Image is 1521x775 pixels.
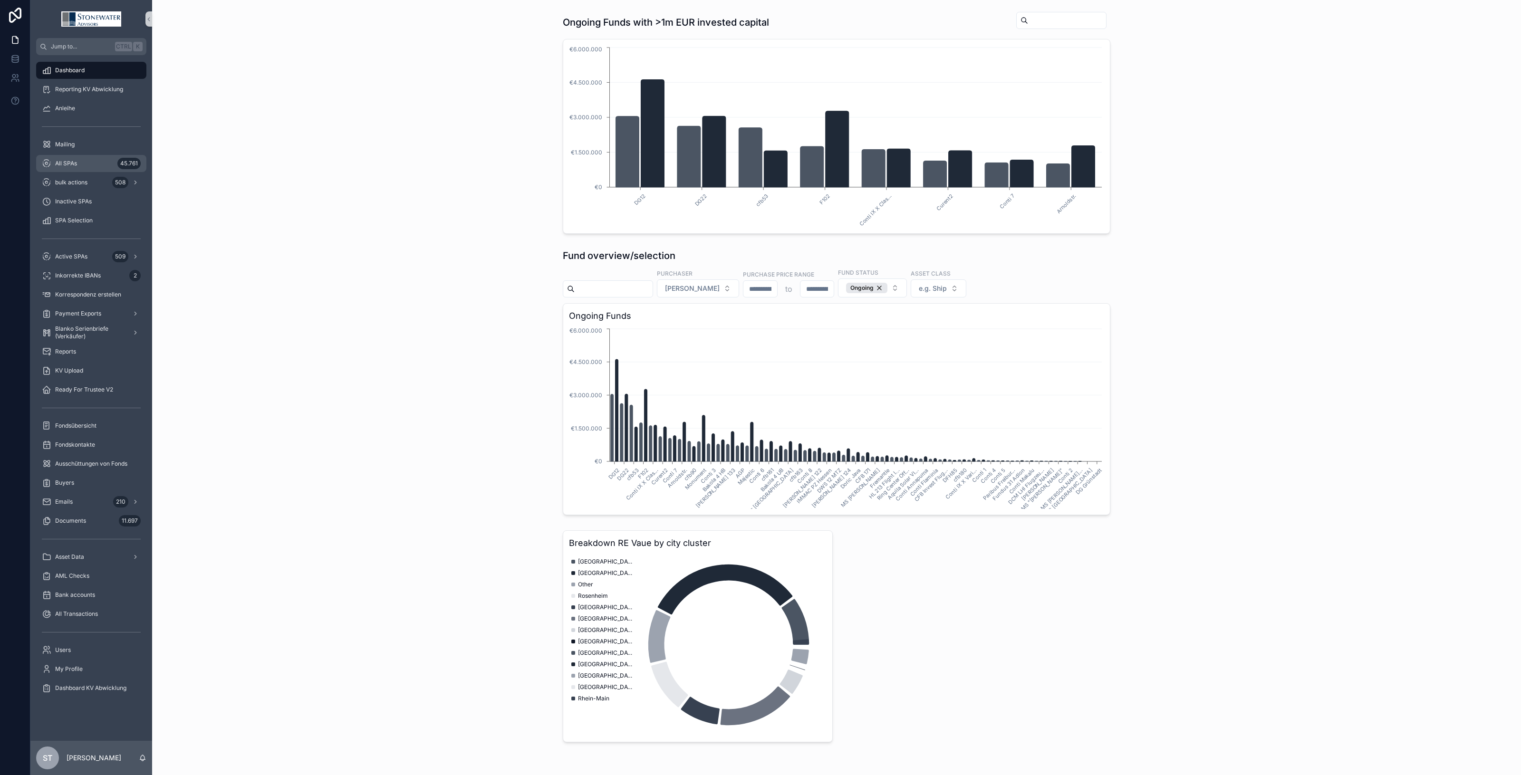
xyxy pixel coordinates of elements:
[55,367,83,374] span: KV Upload
[112,177,128,188] div: 508
[748,467,765,485] text: Conti 6
[36,38,146,55] button: Jump to...CtrlK
[919,284,947,293] span: e.g. Ship
[578,615,635,622] span: [GEOGRAPHIC_DATA]
[700,467,717,485] text: Conti 3
[36,641,146,659] a: Users
[999,192,1016,210] text: Conti 7
[607,467,621,481] text: DG12
[760,467,775,483] text: cfb161
[734,467,746,479] text: AGP
[694,467,736,509] text: [PERSON_NAME] 133
[982,467,1017,502] text: Paribus Freibur...
[1055,192,1078,215] text: Arnoldstr.
[578,626,635,634] span: [GEOGRAPHIC_DATA]
[1012,467,1065,519] text: HCI MS "[PERSON_NAME]"
[36,586,146,603] a: Bank accounts
[796,467,833,505] text: IMMAC PZ Hessen
[578,592,608,600] span: Rosenheim
[989,467,1007,485] text: Conti 5
[578,638,635,645] span: [GEOGRAPHIC_DATA]
[913,467,949,503] text: CFB Invest Flug...
[1007,467,1045,506] text: DCM LHI Flugzeu...
[952,467,968,484] text: cfb180
[846,283,887,293] div: Ongoing
[810,467,852,509] text: [PERSON_NAME] 124
[838,278,907,297] button: Select Button
[43,752,52,764] span: ST
[61,11,121,27] img: App logo
[569,358,602,365] tspan: €4.500.000
[625,467,659,502] text: Conti IX X Clas...
[36,548,146,565] a: Asset Data
[838,268,878,277] label: Fund Status
[36,493,146,510] a: Emails210
[55,498,73,506] span: Emails
[616,467,630,482] text: DG22
[55,684,126,692] span: Dashboard KV Abwicklung
[578,695,609,702] span: Rhein-Main
[36,136,146,153] a: Mailing
[569,392,602,399] tspan: €3.000.000
[36,174,146,191] a: bulk actions508
[569,45,1104,228] div: chart
[55,479,74,487] span: Buyers
[785,283,792,295] p: to
[563,249,675,262] h1: Fund overview/selection
[36,455,146,472] a: Ausschüttungen von Fonds
[569,326,1104,509] div: chart
[683,467,698,482] text: cfb90
[55,591,95,599] span: Bank accounts
[55,646,71,654] span: Users
[36,81,146,98] a: Reporting KV Abwicklung
[944,467,978,501] text: Conti IX X Vari...
[36,212,146,229] a: SPA Selection
[36,324,146,341] a: Blanko Serienbriefe (Verkäufer)
[55,348,76,355] span: Reports
[36,660,146,678] a: My Profile
[935,192,954,211] text: Curent2
[858,192,893,227] text: Conti IX X Clas...
[569,536,827,550] h3: Breakdown RE Vaue by city cluster
[911,279,966,297] button: Select Button
[36,193,146,210] a: Inactive SPAs
[1074,467,1103,496] text: DG Grünstadt
[36,62,146,79] a: Dashboard
[661,467,679,485] text: Conti 7
[55,610,98,618] span: All Transactions
[55,460,127,468] span: Ausschüttungen von Fonds
[788,467,804,484] text: cfb163
[55,160,77,167] span: All SPAs
[840,467,882,509] text: MS [PERSON_NAME]
[633,192,647,206] text: DG12
[578,603,635,611] span: [GEOGRAPHIC_DATA]
[112,251,128,262] div: 509
[36,155,146,172] a: All SPAs45.761
[30,55,152,709] div: scrollable content
[755,192,770,208] text: cfb53
[55,179,87,186] span: bulk actions
[563,16,769,29] h1: Ongoing Funds with >1m EUR invested capital
[569,114,602,121] tspan: €3.000.000
[991,467,1026,502] text: Fundus 31 Adlon
[909,467,939,498] text: Conti Flaminia
[569,46,602,53] tspan: €6.000.000
[571,149,602,156] tspan: €1.500.000
[569,554,827,736] div: chart
[55,291,121,298] span: Korrespondenz erstellen
[886,467,920,501] text: Aquila Solar VI...
[979,467,997,485] text: Conti 4
[55,441,95,449] span: Fondskontakte
[115,42,132,51] span: Ctrl
[1008,467,1036,495] text: Conti Makalu
[578,649,635,657] span: [GEOGRAPHIC_DATA]
[36,305,146,322] a: Payment Exports
[625,467,640,482] text: cfb53
[55,572,89,580] span: AML Checks
[55,665,83,673] span: My Profile
[578,558,635,565] span: [GEOGRAPHIC_DATA]
[55,105,75,112] span: Anleihe
[781,467,823,509] text: [PERSON_NAME] 122
[818,192,831,206] text: F102
[36,436,146,453] a: Fondskontakte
